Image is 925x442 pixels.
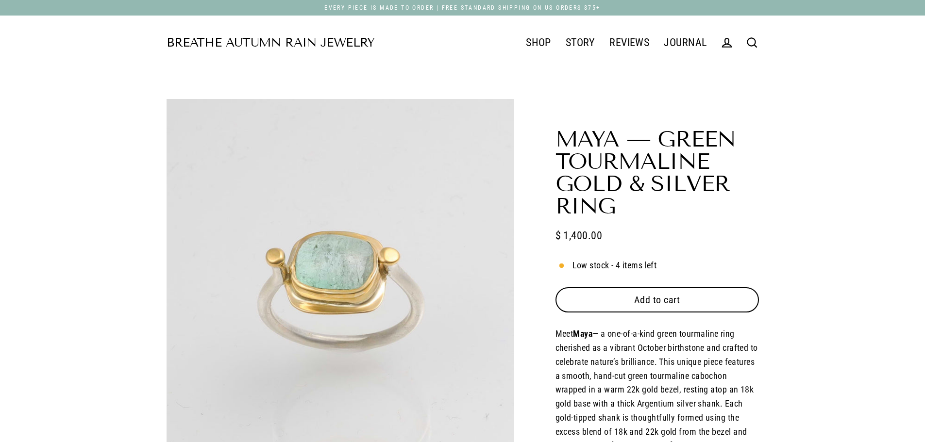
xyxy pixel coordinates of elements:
[602,31,656,55] a: REVIEWS
[167,37,375,49] a: Breathe Autumn Rain Jewelry
[555,287,759,312] button: Add to cart
[572,259,657,273] span: Low stock - 4 items left
[555,227,603,244] span: $ 1,400.00
[555,128,759,217] h1: Maya — Green Tourmaline Gold & Silver Ring
[573,328,592,339] strong: Maya
[634,294,680,306] span: Add to cart
[519,31,558,55] a: SHOP
[656,31,714,55] a: JOURNAL
[375,30,714,55] div: Primary
[558,31,602,55] a: STORY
